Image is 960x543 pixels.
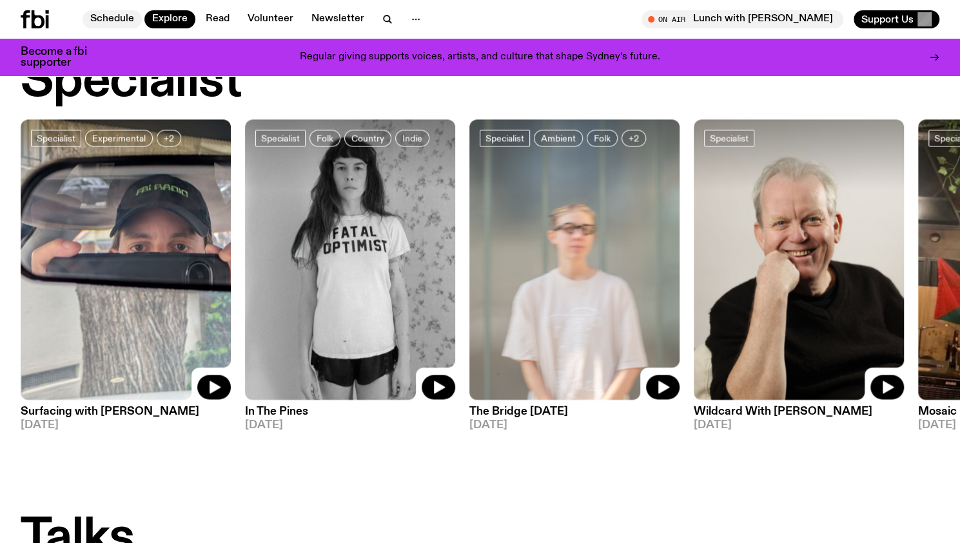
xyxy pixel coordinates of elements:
[694,406,904,417] h3: Wildcard With [PERSON_NAME]
[198,10,237,28] a: Read
[629,133,639,143] span: +2
[304,10,372,28] a: Newsletter
[469,406,680,417] h3: The Bridge [DATE]
[309,130,340,146] a: Folk
[534,130,583,146] a: Ambient
[164,133,174,143] span: +2
[694,119,904,400] img: Stuart is smiling charmingly, wearing a black t-shirt against a stark white background.
[21,406,231,417] h3: Surfacing with [PERSON_NAME]
[854,10,939,28] button: Support Us
[710,133,749,143] span: Specialist
[541,133,576,143] span: Ambient
[245,420,455,431] span: [DATE]
[240,10,301,28] a: Volunteer
[485,133,524,143] span: Specialist
[300,52,660,63] p: Regular giving supports voices, artists, and culture that shape Sydney’s future.
[351,133,384,143] span: Country
[157,130,181,146] button: +2
[83,10,142,28] a: Schedule
[245,400,455,431] a: In The Pines[DATE]
[21,46,103,68] h3: Become a fbi supporter
[402,133,422,143] span: Indie
[694,420,904,431] span: [DATE]
[594,133,611,143] span: Folk
[21,420,231,431] span: [DATE]
[245,406,455,417] h3: In The Pines
[395,130,429,146] a: Indie
[31,130,81,146] a: Specialist
[694,400,904,431] a: Wildcard With [PERSON_NAME][DATE]
[861,14,914,25] span: Support Us
[317,133,333,143] span: Folk
[587,130,618,146] a: Folk
[37,133,75,143] span: Specialist
[261,133,300,143] span: Specialist
[469,420,680,431] span: [DATE]
[480,130,530,146] a: Specialist
[85,130,153,146] a: Experimental
[255,130,306,146] a: Specialist
[622,130,646,146] button: +2
[21,400,231,431] a: Surfacing with [PERSON_NAME][DATE]
[144,10,195,28] a: Explore
[469,400,680,431] a: The Bridge [DATE][DATE]
[21,57,241,106] h2: Specialist
[344,130,391,146] a: Country
[92,133,146,143] span: Experimental
[704,130,754,146] a: Specialist
[469,119,680,400] img: Mara stands in front of a frosted glass wall wearing a cream coloured t-shirt and black glasses. ...
[642,10,843,28] button: On AirLunch with [PERSON_NAME]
